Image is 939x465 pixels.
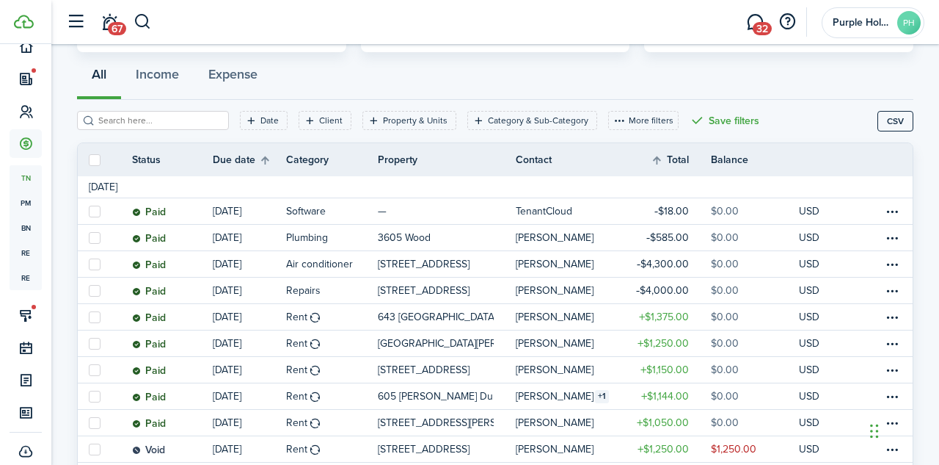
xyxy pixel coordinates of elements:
a: Paid [132,278,213,303]
span: 67 [108,22,126,35]
a: Rent [286,410,378,436]
a: [PERSON_NAME] [516,410,623,436]
a: Rent [286,383,378,409]
status: Paid [132,312,166,324]
table-amount-description: $1,250.00 [711,441,756,457]
status: Paid [132,365,166,377]
a: Messaging [741,4,769,41]
table-profile-info-text: [PERSON_NAME] [516,338,593,350]
a: $0.00 [711,278,799,303]
status: Paid [132,418,166,430]
a: $0.00 [711,198,799,224]
table-profile-info-text: [PERSON_NAME] [516,417,593,429]
a: tn [10,165,42,190]
p: [DATE] [213,389,241,404]
table-info-title: Rent [286,309,307,325]
status: Void [132,444,165,456]
status: Paid [132,233,166,245]
a: pm [10,190,42,215]
th: Status [132,152,213,167]
filter-tag-label: Category & Sub-Category [488,114,588,127]
a: $0.00 [711,383,799,409]
p: [STREET_ADDRESS] [378,256,469,272]
a: Paid [132,331,213,356]
status: Paid [132,286,166,298]
button: Open resource center [775,10,800,35]
p: [STREET_ADDRESS] [378,441,469,457]
p: [DATE] [213,441,241,457]
a: USD [799,198,839,224]
table-counter: 1 [595,390,609,403]
a: USD [799,436,839,462]
a: [PERSON_NAME] [516,304,623,330]
th: Balance [711,152,799,167]
a: [DATE] [213,198,286,224]
a: [STREET_ADDRESS] [378,251,516,277]
a: $0.00 [711,304,799,330]
a: [PERSON_NAME] [516,331,623,356]
filter-tag: Open filter [299,111,351,130]
table-info-title: Rent [286,362,307,378]
table-info-title: Plumbing [286,230,328,245]
a: [PERSON_NAME] [516,436,623,462]
th: Sort [213,151,286,169]
table-amount-description: $0.00 [711,283,739,298]
a: USD [799,357,839,383]
a: [PERSON_NAME] [516,357,623,383]
a: $18.00 [623,198,711,224]
table-amount-description: $0.00 [711,415,739,430]
table-amount-description: $0.00 [711,389,739,404]
p: [DATE] [213,309,241,325]
a: $4,300.00 [623,251,711,277]
a: [DATE] [213,225,286,250]
table-profile-info-text: TenantCloud [516,206,572,217]
p: [DATE] [213,362,241,378]
a: [DATE] [213,331,286,356]
table-amount-title: $1,050.00 [637,415,689,430]
a: TenantCloud [516,198,623,224]
a: $4,000.00 [623,278,711,303]
th: Property [378,152,516,167]
p: USD [799,336,819,351]
button: Save filters [690,111,759,130]
p: [GEOGRAPHIC_DATA][PERSON_NAME], Unit 1 Upper Half [378,336,494,351]
a: Repairs [286,278,378,303]
table-amount-title: $1,250.00 [637,336,689,351]
filter-tag-label: Property & Units [383,114,447,127]
p: USD [799,309,819,325]
a: re [10,240,42,265]
a: USD [799,410,839,436]
p: [DATE] [213,230,241,245]
a: USD [799,251,839,277]
a: $1,250.00 [623,331,711,356]
a: $1,250.00 [623,436,711,462]
table-amount-description: $0.00 [711,256,739,272]
span: 32 [753,22,772,35]
filter-tag: Open filter [240,111,288,130]
a: USD [799,383,839,409]
p: [STREET_ADDRESS] [378,362,469,378]
a: [PERSON_NAME]1 [516,383,623,409]
table-info-title: Rent [286,389,307,404]
table-amount-title: $4,000.00 [636,283,689,298]
table-info-title: Rent [286,441,307,457]
a: Air conditioner [286,251,378,277]
table-info-title: Rent [286,336,307,351]
a: [DATE] [213,383,286,409]
p: — [378,203,387,219]
span: re [10,265,42,290]
status: Paid [132,392,166,403]
a: bn [10,215,42,240]
table-amount-description: $0.00 [711,362,739,378]
table-amount-title: $1,150.00 [640,362,689,378]
avatar-text: PH [897,11,921,35]
button: CSV [877,111,913,131]
iframe: Chat Widget [866,394,939,465]
a: 643 [GEOGRAPHIC_DATA] [378,304,516,330]
table-amount-title: $1,144.00 [641,389,689,404]
table-amount-title: $1,250.00 [637,441,689,457]
p: 3605 Wood [378,230,431,245]
a: [DATE] [213,278,286,303]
